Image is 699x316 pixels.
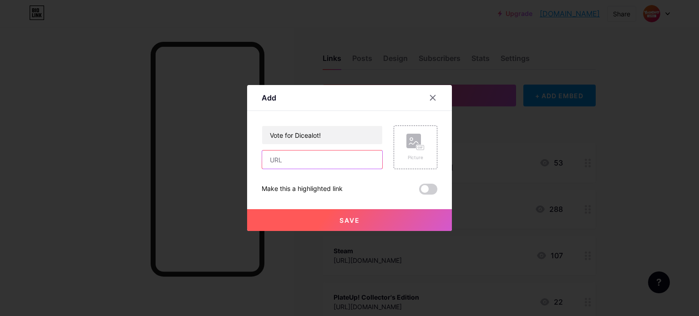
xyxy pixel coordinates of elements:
[262,184,343,195] div: Make this a highlighted link
[406,154,425,161] div: Picture
[247,209,452,231] button: Save
[262,126,382,144] input: Title
[262,150,382,169] input: URL
[262,92,276,103] div: Add
[339,216,360,224] span: Save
